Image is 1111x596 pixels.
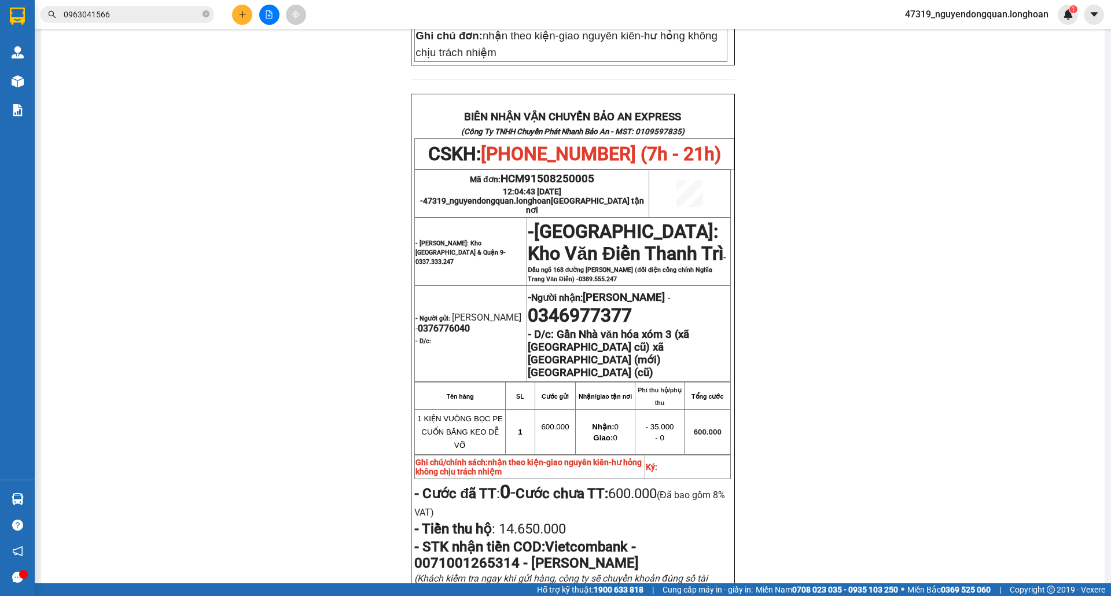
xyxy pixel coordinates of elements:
span: 47319_nguyendongquan.longhoan [423,196,644,215]
strong: - D/c: [415,337,431,345]
span: caret-down [1089,9,1099,20]
span: Cung cấp máy in - giấy in: [663,583,753,596]
span: [GEOGRAPHIC_DATA]: Kho Văn Điển Thanh Trì [528,220,723,264]
span: CSKH: [428,143,721,165]
span: question-circle [12,520,23,531]
span: [PHONE_NUMBER] (7h - 21h) [481,143,721,165]
sup: 1 [1069,5,1077,13]
strong: Tên hàng [446,393,473,400]
span: search [48,10,56,19]
span: 19:41:22 [DATE] [5,80,72,90]
img: warehouse-icon [12,46,24,58]
strong: Ký: [646,462,657,472]
span: Đầu ngõ 168 đường [PERSON_NAME] (đối diện cổng chính Nghĩa Trang Văn Điển) - [528,266,712,283]
img: warehouse-icon [12,75,24,87]
strong: CSKH: [32,25,61,35]
strong: - Tiền thu hộ [414,521,492,537]
img: warehouse-icon [12,493,24,505]
span: 600.000 [541,422,569,431]
strong: Giao: [593,433,613,442]
span: (Đã bao gồm 8% VAT) [414,490,724,518]
span: - [528,231,726,283]
span: 12:04:43 [DATE] - [420,187,644,215]
span: HCM91508250005 [501,172,594,185]
span: | [999,583,1001,596]
strong: Gần Nhà văn hóa xóm 3 (xã [GEOGRAPHIC_DATA] cũ) xã [GEOGRAPHIC_DATA] (mới) [GEOGRAPHIC_DATA] (cũ) [528,328,689,379]
span: Hỗ trợ kỹ thuật: [537,583,643,596]
strong: Nhận: [592,422,614,431]
span: aim [292,10,300,19]
span: 14.650.000 [495,521,566,537]
strong: 0369 525 060 [941,585,991,594]
span: close-circle [203,10,209,17]
span: nhận theo kiện-giao nguyên kiên-hư hỏng không chịu trách nhiệm [415,30,718,58]
span: close-circle [203,9,209,20]
img: logo-vxr [10,8,25,25]
span: - [665,292,670,303]
span: [PERSON_NAME] - [415,312,521,334]
strong: - [528,291,665,304]
strong: Ghi chú đơn: [415,30,483,42]
span: 1 [1071,5,1075,13]
strong: - Người gửi: [415,315,450,322]
strong: - D/c: [528,328,554,341]
span: : [414,485,516,502]
span: 0376776040 [418,323,470,334]
span: 47319_nguyendongquan.longhoan [896,7,1058,21]
span: [PERSON_NAME] [583,291,665,304]
span: 1 [518,428,522,436]
span: 0337.333.247 [415,258,454,266]
strong: Phí thu hộ/phụ thu [638,387,682,406]
span: Miền Bắc [907,583,991,596]
strong: 0 [500,481,510,503]
strong: Ghi chú/chính sách: [415,458,642,476]
strong: BIÊN NHẬN VẬN CHUYỂN BẢO AN EXPRESS [464,111,681,123]
strong: 1900 633 818 [594,585,643,594]
span: Vietcombank - 0071001265314 - [PERSON_NAME] [414,539,639,571]
span: (Khách kiểm tra ngay khi gửi hàng, công ty sẽ chuyển khoản đúng số tài khoản trên, không chịu trá... [414,573,708,595]
span: file-add [265,10,273,19]
strong: - Cước đã TT [414,485,496,502]
span: plus [238,10,247,19]
strong: Nhận/giao tận nơi [579,393,632,400]
span: nhận theo kiện-giao nguyên kiên-hư hỏng không chịu trách nhiệm [415,458,642,476]
span: [GEOGRAPHIC_DATA] tận nơi [526,196,644,215]
input: Tìm tên, số ĐT hoặc mã đơn [64,8,200,21]
button: file-add [259,5,279,25]
span: [PHONE_NUMBER] [5,25,88,45]
span: Mã đơn: [470,175,594,184]
span: CÔNG TY TNHH CHUYỂN PHÁT NHANH BẢO AN [91,25,231,46]
span: | [652,583,654,596]
span: - STK nhận tiền COD: [414,539,639,571]
button: plus [232,5,252,25]
strong: (Công Ty TNHH Chuyển Phát Nhanh Bảo An - MST: 0109597835) [461,127,685,136]
span: Mã đơn: HCM91408250017 [5,62,178,78]
span: - [528,220,534,242]
span: : [414,521,566,537]
strong: SL [516,393,524,400]
span: 0 [592,422,619,431]
span: notification [12,546,23,557]
span: - [PERSON_NAME]: Kho [GEOGRAPHIC_DATA] & Quận 9- [415,240,506,266]
span: ⚪️ [901,587,904,592]
strong: Cước chưa TT: [516,485,608,502]
span: message [12,572,23,583]
strong: PHIẾU DÁN LÊN HÀNG [82,5,234,21]
span: copyright [1047,586,1055,594]
strong: Tổng cước [691,393,723,400]
span: - 0 [655,433,664,442]
span: 1 KIỆN VUÔNG BỌC PE CUỐN BĂNG KEO DỄ VỠ [417,414,503,450]
span: 0389.555.247 [579,275,617,283]
button: caret-down [1084,5,1104,25]
img: icon-new-feature [1063,9,1073,20]
span: 0346977377 [528,304,632,326]
span: 0 [593,433,617,442]
span: Miền Nam [756,583,898,596]
button: aim [286,5,306,25]
strong: 0708 023 035 - 0935 103 250 [792,585,898,594]
img: solution-icon [12,104,24,116]
span: - [500,481,516,503]
span: 600.000 [694,428,722,436]
span: Người nhận: [531,292,665,303]
span: - 35.000 [646,422,674,431]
